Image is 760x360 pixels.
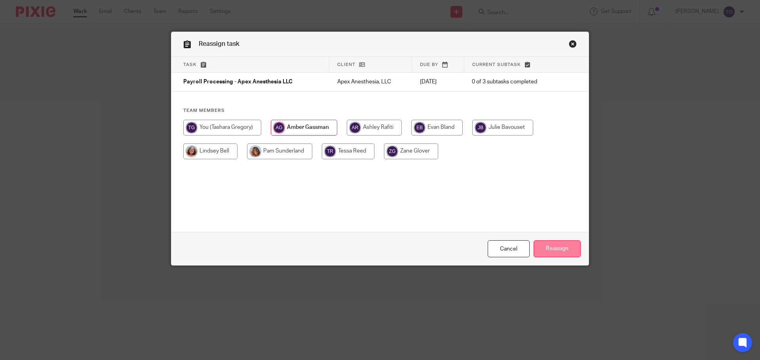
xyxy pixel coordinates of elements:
span: Client [337,62,355,67]
span: Task [183,62,197,67]
span: Payroll Processing - Apex Anesthesia LLC [183,79,293,85]
h4: Team members [183,107,577,114]
p: [DATE] [420,78,456,86]
a: Close this dialog window [569,40,577,51]
span: Due by [420,62,438,67]
a: Close this dialog window [488,240,530,257]
td: 0 of 3 subtasks completed [464,73,560,92]
p: Apex Anesthesia, LLC [337,78,404,86]
input: Reassign [534,240,581,257]
span: Reassign task [199,41,239,47]
span: Current subtask [472,62,521,67]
